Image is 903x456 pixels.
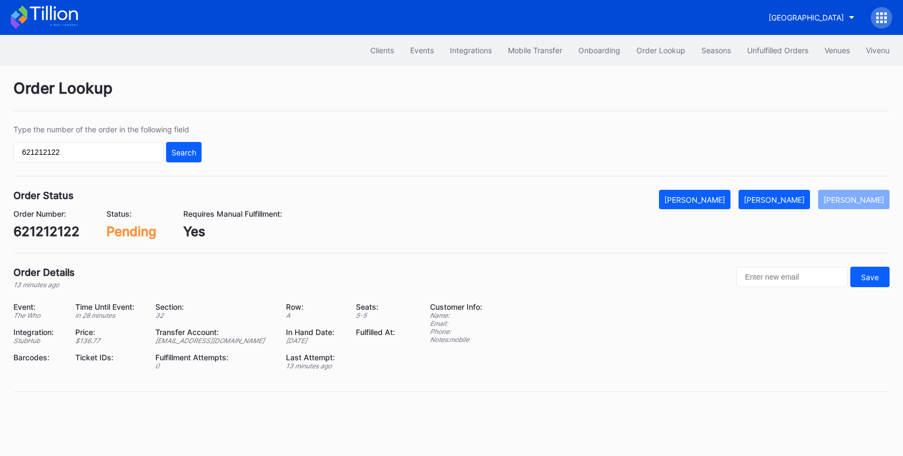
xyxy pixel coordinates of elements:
button: Save [850,267,890,287]
button: [GEOGRAPHIC_DATA] [761,8,863,27]
div: Pending [106,224,156,239]
button: [PERSON_NAME] [818,190,890,209]
div: Notes: mobile [430,336,482,344]
div: Row: [286,302,343,311]
input: Enter new email [736,267,848,287]
div: Vivenu [866,46,890,55]
div: Customer Info: [430,302,482,311]
div: [PERSON_NAME] [823,195,884,204]
div: Status: [106,209,156,218]
button: Search [166,142,202,162]
div: in 28 minutes [75,311,142,319]
div: Type the number of the order in the following field [13,125,202,134]
div: [EMAIL_ADDRESS][DOMAIN_NAME] [155,337,273,345]
div: 13 minutes ago [286,362,343,370]
button: Mobile Transfer [500,40,570,60]
div: $ 136.77 [75,337,142,345]
div: Onboarding [578,46,620,55]
button: Order Lookup [628,40,693,60]
button: [PERSON_NAME] [659,190,730,209]
div: Events [410,46,434,55]
div: [PERSON_NAME] [664,195,725,204]
div: Ticket IDs: [75,353,142,362]
div: Section: [155,302,273,311]
div: Fulfillment Attempts: [155,353,273,362]
div: 13 minutes ago [13,281,75,289]
div: Requires Manual Fulfillment: [183,209,282,218]
div: 621212122 [13,224,80,239]
div: Fulfilled At: [356,327,403,337]
button: Venues [816,40,858,60]
div: Search [171,148,196,157]
div: [GEOGRAPHIC_DATA] [769,13,844,22]
button: Integrations [442,40,500,60]
button: Clients [362,40,402,60]
div: Integration: [13,327,62,337]
div: Mobile Transfer [508,46,562,55]
div: A [286,311,343,319]
div: Yes [183,224,282,239]
div: 5 - 5 [356,311,403,319]
div: The Who [13,311,62,319]
div: Order Status [13,190,74,201]
div: Unfulfilled Orders [747,46,808,55]
div: [DATE] [286,337,343,345]
button: Seasons [693,40,739,60]
div: Order Number: [13,209,80,218]
div: 0 [155,362,273,370]
div: Phone: [430,327,482,336]
button: Onboarding [570,40,628,60]
div: Order Details [13,267,75,278]
div: StubHub [13,337,62,345]
div: Seats: [356,302,403,311]
div: Seasons [701,46,731,55]
div: Price: [75,327,142,337]
button: Events [402,40,442,60]
div: Clients [370,46,394,55]
div: Event: [13,302,62,311]
button: [PERSON_NAME] [739,190,810,209]
div: Last Attempt: [286,353,343,362]
div: In Hand Date: [286,327,343,337]
div: 32 [155,311,273,319]
div: Time Until Event: [75,302,142,311]
button: Vivenu [858,40,898,60]
div: Name: [430,311,482,319]
div: Integrations [450,46,492,55]
div: Save [861,273,879,282]
div: [PERSON_NAME] [744,195,805,204]
div: Transfer Account: [155,327,273,337]
div: Venues [825,46,850,55]
div: Email: [430,319,482,327]
div: Order Lookup [13,79,890,111]
div: Order Lookup [636,46,685,55]
input: GT59662 [13,142,163,162]
div: Barcodes: [13,353,62,362]
button: Unfulfilled Orders [739,40,816,60]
